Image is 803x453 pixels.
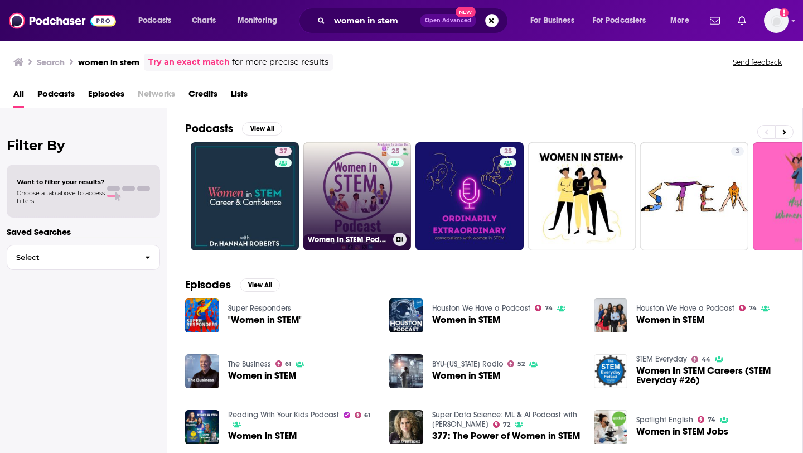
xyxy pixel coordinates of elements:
[17,189,105,205] span: Choose a tab above to access filters.
[228,371,296,380] a: Women in STEM
[736,146,739,157] span: 3
[545,306,553,311] span: 74
[275,147,292,156] a: 37
[389,410,423,444] img: 377: The Power of Women in STEM
[594,410,628,444] img: Women in STEM Jobs
[636,303,734,313] a: Houston We Have a Podcast
[662,12,703,30] button: open menu
[17,178,105,186] span: Want to filter your results?
[391,146,399,157] span: 25
[749,306,757,311] span: 74
[185,298,219,332] img: "Women in STEM"
[279,146,287,157] span: 37
[7,137,160,153] h2: Filter By
[425,18,471,23] span: Open Advanced
[691,356,710,363] a: 44
[636,427,728,436] a: Women in STEM Jobs
[355,412,371,418] a: 61
[705,11,724,30] a: Show notifications dropdown
[432,359,503,369] a: BYU-Idaho Radio
[228,410,339,420] a: Reading With Your Kids Podcast
[185,122,282,136] a: PodcastsView All
[530,13,574,28] span: For Business
[228,431,297,441] a: Women In STEM
[636,366,785,385] a: Women In STEM Careers (STEM Everyday #26)
[389,298,423,332] a: Women in STEM
[507,360,525,367] a: 52
[432,303,530,313] a: Houston We Have a Podcast
[228,315,302,325] span: "Women in STEM"
[594,298,628,332] img: Women in STEM
[670,13,689,28] span: More
[420,14,476,27] button: Open AdvancedNew
[37,57,65,68] h3: Search
[7,226,160,237] p: Saved Searches
[185,12,222,30] a: Charts
[130,12,186,30] button: open menu
[185,278,280,292] a: EpisodesView All
[185,410,219,444] img: Women In STEM
[37,85,75,108] span: Podcasts
[764,8,789,33] span: Logged in as elliesachs09
[240,278,280,292] button: View All
[415,142,524,250] a: 25
[780,8,789,17] svg: Add a profile image
[13,85,24,108] a: All
[230,12,292,30] button: open menu
[593,13,646,28] span: For Podcasters
[456,7,476,17] span: New
[232,56,328,69] span: for more precise results
[192,13,216,28] span: Charts
[504,146,512,157] span: 25
[731,147,744,156] a: 3
[389,354,423,388] img: Women in STEM
[7,254,136,261] span: Select
[702,357,710,362] span: 44
[698,416,715,423] a: 74
[88,85,124,108] span: Episodes
[640,142,748,250] a: 3
[517,362,525,367] span: 52
[432,315,500,325] span: Women in STEM
[191,142,299,250] a: 37
[330,12,420,30] input: Search podcasts, credits, & more...
[285,362,291,367] span: 61
[188,85,217,108] a: Credits
[586,12,662,30] button: open menu
[185,278,231,292] h2: Episodes
[231,85,248,108] span: Lists
[636,315,704,325] span: Women in STEM
[594,354,628,388] img: Women In STEM Careers (STEM Everyday #26)
[9,10,116,31] img: Podchaser - Follow, Share and Rate Podcasts
[500,147,516,156] a: 25
[138,85,175,108] span: Networks
[432,371,500,380] a: Women in STEM
[764,8,789,33] img: User Profile
[739,305,757,311] a: 74
[387,147,404,156] a: 25
[228,359,271,369] a: The Business
[238,13,277,28] span: Monitoring
[138,13,171,28] span: Podcasts
[535,305,553,311] a: 74
[432,431,580,441] a: 377: The Power of Women in STEM
[303,142,412,250] a: 25Women In STEM Podcast
[308,235,389,244] h3: Women In STEM Podcast
[242,122,282,136] button: View All
[185,354,219,388] img: Women in STEM
[729,57,785,67] button: Send feedback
